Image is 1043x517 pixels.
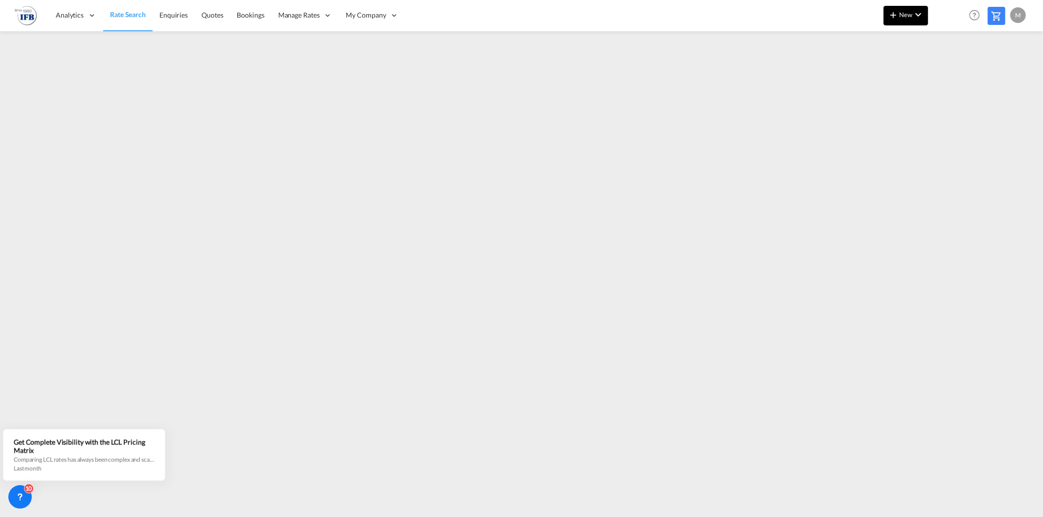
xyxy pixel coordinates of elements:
div: M [1010,7,1026,23]
span: Bookings [237,11,265,19]
span: Quotes [201,11,223,19]
button: icon-plus 400-fgNewicon-chevron-down [884,6,928,25]
span: Manage Rates [278,10,320,20]
img: 2b726980256c11eeaa87296e05903fd5.png [15,4,37,26]
div: Help [966,7,988,24]
md-icon: icon-plus 400-fg [888,9,899,21]
span: Help [966,7,983,23]
span: New [888,11,924,19]
md-icon: icon-chevron-down [912,9,924,21]
span: Rate Search [110,10,146,19]
span: Analytics [56,10,84,20]
span: My Company [346,10,386,20]
span: Enquiries [159,11,188,19]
